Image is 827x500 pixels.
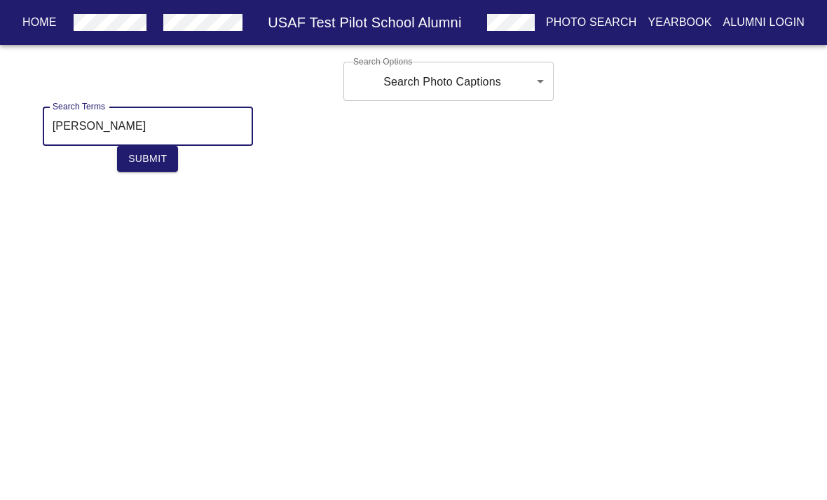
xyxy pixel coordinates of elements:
[648,14,711,31] p: Yearbook
[343,62,554,101] div: Search Photo Captions
[723,14,805,31] p: Alumni Login
[128,150,167,168] span: Submit
[248,11,481,34] h6: USAF Test Pilot School Alumni
[22,14,57,31] p: Home
[718,10,811,35] button: Alumni Login
[540,10,643,35] button: Photo Search
[117,146,178,172] button: Submit
[546,14,637,31] p: Photo Search
[642,10,717,35] button: Yearbook
[17,10,62,35] button: Home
